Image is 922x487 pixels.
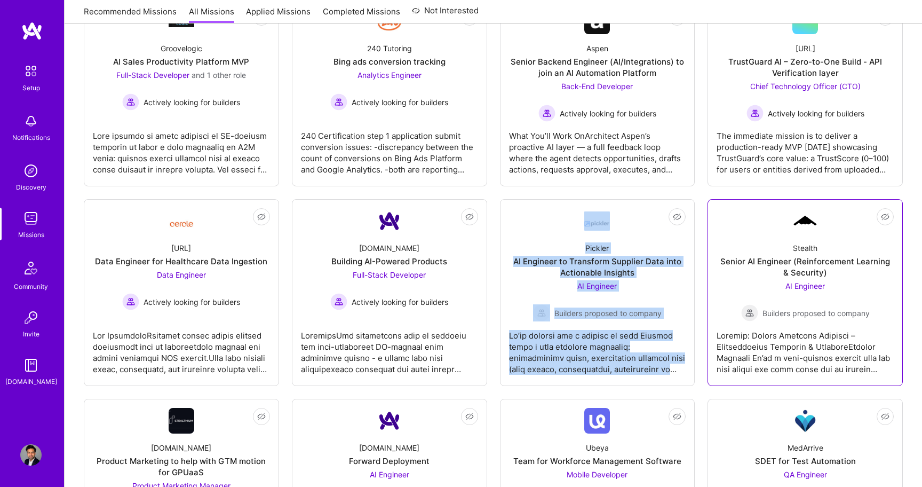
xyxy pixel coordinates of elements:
[151,442,211,453] div: [DOMAIN_NAME]
[509,122,686,175] div: What You’ll Work OnArchitect Aspen’s proactive AI layer — a full feedback loop where the agent de...
[577,281,617,290] span: AI Engineer
[144,97,240,108] span: Actively looking for builders
[796,43,815,54] div: [URL]
[352,296,448,308] span: Actively looking for builders
[5,376,57,387] div: [DOMAIN_NAME]
[717,56,894,78] div: TrustGuard AI – Zero-to-One Build - API Verification layer
[746,105,764,122] img: Actively looking for builders
[18,444,44,466] a: User Avatar
[584,211,610,231] img: Company Logo
[359,242,419,254] div: [DOMAIN_NAME]
[561,82,633,91] span: Back-End Developer
[20,60,42,82] img: setup
[792,408,818,434] img: Company Logo
[20,307,42,328] img: Invite
[84,6,177,23] a: Recommended Missions
[169,213,194,230] img: Company Logo
[323,6,400,23] a: Completed Missions
[465,412,474,421] i: icon EyeClosed
[333,56,446,67] div: Bing ads conversion tracking
[93,122,270,175] div: Lore ipsumdo si ametc adipisci el SE-doeiusm temporin ut labor e dolo magnaaliq en A2M venia: qui...
[95,256,267,267] div: Data Engineer for Healthcare Data Ingestion
[377,208,402,234] img: Company Logo
[246,6,311,23] a: Applied Missions
[554,308,662,319] span: Builders proposed to company
[509,321,686,375] div: Lo’ip dolorsi ame c adipisc el sedd Eiusmod tempo i utla etdolore magnaaliq: enimadminimv quisn, ...
[741,304,758,321] img: Builders proposed to company
[584,408,610,434] img: Company Logo
[18,229,44,240] div: Missions
[157,270,206,279] span: Data Engineer
[301,122,478,175] div: 240 Certification step 1 application submit conversion issues: -discrepancy between the count of ...
[586,442,609,453] div: Ubeya
[16,182,46,193] div: Discovery
[349,455,430,467] div: Forward Deployment
[22,82,40,93] div: Setup
[301,321,478,375] div: LoremipsUmd sitametcons adip el seddoeiu tem inci-utlaboreet DO-magnaal enim adminimve quisno - e...
[768,108,864,119] span: Actively looking for builders
[330,293,347,310] img: Actively looking for builders
[673,412,681,421] i: icon EyeClosed
[122,293,139,310] img: Actively looking for builders
[793,242,817,254] div: Stealth
[20,160,42,182] img: discovery
[762,308,870,319] span: Builders proposed to company
[367,43,412,54] div: 240 Tutoring
[93,321,270,375] div: Lor IpsumdoloRsitamet consec adipis elitsed doeiusmodt inci ut laboreetdolo magnaal eni admini ve...
[330,93,347,111] img: Actively looking for builders
[357,70,422,80] span: Analytics Engineer
[257,412,266,421] i: icon EyeClosed
[331,256,447,267] div: Building AI-Powered Products
[538,105,555,122] img: Actively looking for builders
[18,255,44,281] img: Community
[12,132,50,143] div: Notifications
[14,281,48,292] div: Community
[509,9,686,177] a: Company LogoAspenSenior Backend Engineer (AI/Integrations) to join an AI Automation PlatformBack-...
[122,93,139,111] img: Actively looking for builders
[792,214,818,228] img: Company Logo
[189,6,234,23] a: All Missions
[567,470,627,479] span: Mobile Developer
[144,296,240,308] span: Actively looking for builders
[23,328,39,340] div: Invite
[370,470,409,479] span: AI Engineer
[359,442,419,453] div: [DOMAIN_NAME]
[784,470,827,479] span: QA Engineer
[353,270,426,279] span: Full-Stack Developer
[169,408,194,434] img: Company Logo
[881,213,889,221] i: icon EyeClosed
[509,256,686,278] div: AI Engineer to Transform Supplier Data into Actionable Insights
[586,43,608,54] div: Aspen
[717,122,894,175] div: The immediate mission is to deliver a production-ready MVP [DATE] showcasing TrustGuard’s core va...
[755,455,856,467] div: SDET for Test Automation
[20,355,42,376] img: guide book
[171,242,191,254] div: [URL]
[20,111,42,132] img: bell
[116,70,189,80] span: Full-Stack Developer
[533,304,550,321] img: Builders proposed to company
[377,408,402,434] img: Company Logo
[881,412,889,421] i: icon EyeClosed
[301,208,478,377] a: Company Logo[DOMAIN_NAME]Building AI-Powered ProductsFull-Stack Developer Actively looking for bu...
[785,281,825,290] span: AI Engineer
[412,4,479,23] a: Not Interested
[93,455,270,478] div: Product Marketing to help with GTM motion for GPUaaS
[20,444,42,466] img: User Avatar
[673,213,681,221] i: icon EyeClosed
[585,242,609,254] div: Pickler
[509,208,686,377] a: Company LogoPicklerAI Engineer to Transform Supplier Data into Actionable InsightsAI Engineer Bui...
[192,70,246,80] span: and 1 other role
[465,213,474,221] i: icon EyeClosed
[352,97,448,108] span: Actively looking for builders
[161,43,202,54] div: Groovelogic
[20,208,42,229] img: teamwork
[717,208,894,377] a: Company LogoStealthSenior AI Engineer (Reinforcement Learning & Security)AI Engineer Builders pro...
[750,82,861,91] span: Chief Technology Officer (CTO)
[560,108,656,119] span: Actively looking for builders
[513,455,681,467] div: Team for Workforce Management Software
[21,21,43,41] img: logo
[93,9,270,177] a: Company LogoGroovelogicAI Sales Productivity Platform MVPFull-Stack Developer and 1 other roleAct...
[717,9,894,177] a: [URL]TrustGuard AI – Zero-to-One Build - API Verification layerChief Technology Officer (CTO) Act...
[717,256,894,278] div: Senior AI Engineer (Reinforcement Learning & Security)
[509,56,686,78] div: Senior Backend Engineer (AI/Integrations) to join an AI Automation Platform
